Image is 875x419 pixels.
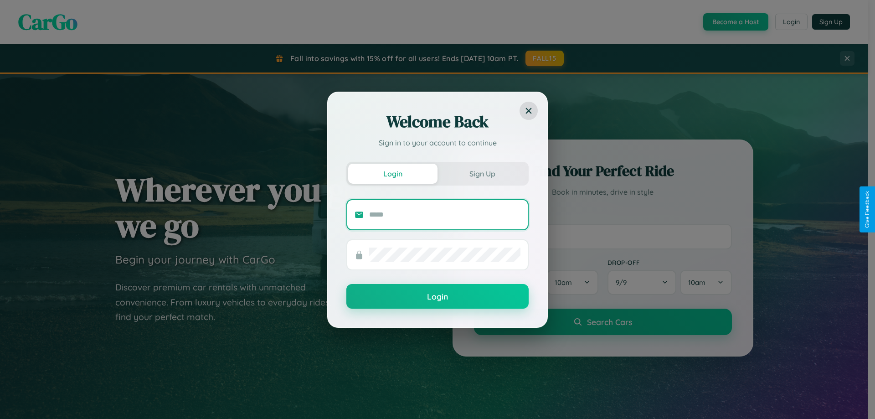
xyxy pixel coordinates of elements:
[437,164,527,184] button: Sign Up
[346,137,529,148] p: Sign in to your account to continue
[864,191,870,228] div: Give Feedback
[346,111,529,133] h2: Welcome Back
[346,284,529,309] button: Login
[348,164,437,184] button: Login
